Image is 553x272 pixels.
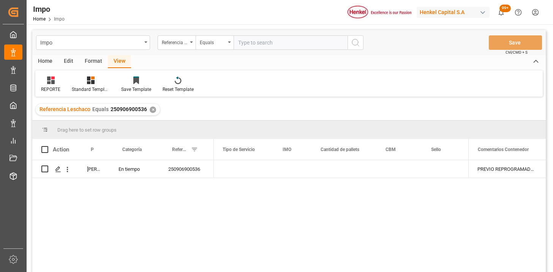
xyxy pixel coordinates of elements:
[386,147,396,152] span: CBM
[36,35,150,50] button: open menu
[158,35,196,50] button: open menu
[348,35,363,50] button: search button
[172,147,188,152] span: Referencia Leschaco
[72,86,110,93] div: Standard Templates
[78,160,109,178] div: [PERSON_NAME]
[417,7,490,18] div: Henkel Capital S.A
[493,4,510,21] button: show 100 new notifications
[57,127,117,133] span: Drag here to set row groups
[111,106,147,112] span: 250906900536
[32,160,214,178] div: Press SPACE to select this row.
[234,35,348,50] input: Type to search
[79,55,108,68] div: Format
[92,106,109,112] span: Equals
[196,35,234,50] button: open menu
[91,147,93,152] span: Persona responsable de seguimiento
[40,37,142,47] div: Impo
[109,160,159,178] div: En tiempo
[321,147,359,152] span: Cantidad de pallets
[122,147,142,152] span: Categoría
[431,147,441,152] span: Sello
[33,3,65,15] div: Impo
[223,147,255,152] span: Tipo de Servicio
[499,5,511,12] span: 99+
[348,6,411,19] img: Henkel%20logo.jpg_1689854090.jpg
[417,5,493,19] button: Henkel Capital S.A
[510,4,527,21] button: Help Center
[478,147,529,152] span: Comentarios Contenedor
[163,86,194,93] div: Reset Template
[162,37,188,46] div: Referencia Leschaco
[39,106,90,112] span: Referencia Leschaco
[150,107,156,113] div: ✕
[489,35,542,50] button: Save
[53,146,69,153] div: Action
[200,37,226,46] div: Equals
[32,55,58,68] div: Home
[283,147,291,152] span: IMO
[58,55,79,68] div: Edit
[33,16,46,22] a: Home
[41,86,60,93] div: REPORTE
[506,49,528,55] span: Ctrl/CMD + S
[468,160,546,178] div: Press SPACE to select this row.
[159,160,214,178] div: 250906900536
[108,55,131,68] div: View
[468,160,546,178] div: PREVIO REPROGRAMADO POR CLIMA (FECHA INICIAL 11.09) | SE REALIZA PREVIO CON RESPONSIVA
[121,86,151,93] div: Save Template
